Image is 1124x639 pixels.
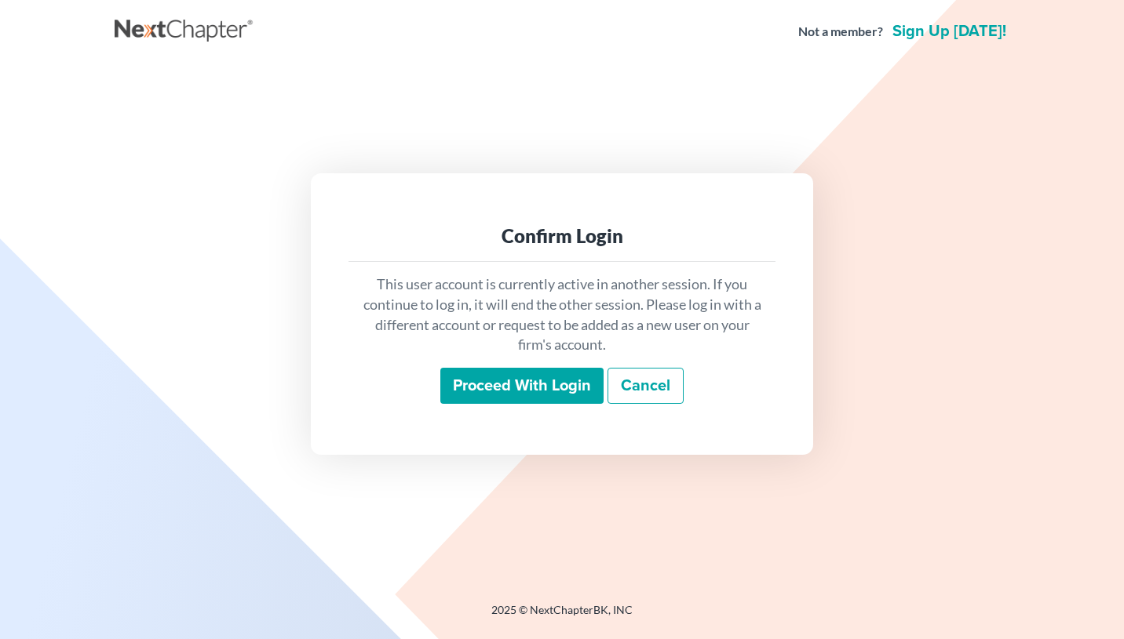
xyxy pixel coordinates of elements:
[361,223,763,249] div: Confirm Login
[115,602,1009,630] div: 2025 © NextChapterBK, INC
[440,368,604,404] input: Proceed with login
[361,274,763,355] p: This user account is currently active in another session. If you continue to log in, it will end ...
[608,368,684,404] a: Cancel
[798,23,883,41] strong: Not a member?
[889,24,1009,39] a: Sign up [DATE]!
